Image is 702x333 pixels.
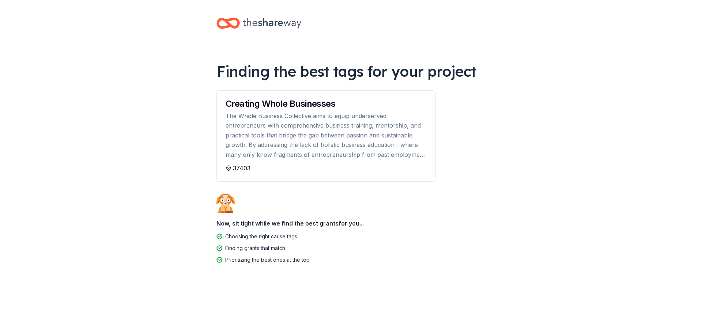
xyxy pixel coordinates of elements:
[216,216,486,231] div: Now, sit tight while we find the best grants for you...
[226,111,427,159] div: The Whole Business Collective aims to equip underserved entrepreneurs with comprehensive business...
[225,256,310,264] div: Prioritizing the best ones at the top
[226,164,427,173] div: 37403
[216,193,235,213] img: Dog waiting patiently
[216,61,486,82] div: Finding the best tags for your project
[225,232,297,241] div: Choosing the right cause tags
[226,99,427,108] div: Creating Whole Businesses
[225,244,285,253] div: Finding grants that match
